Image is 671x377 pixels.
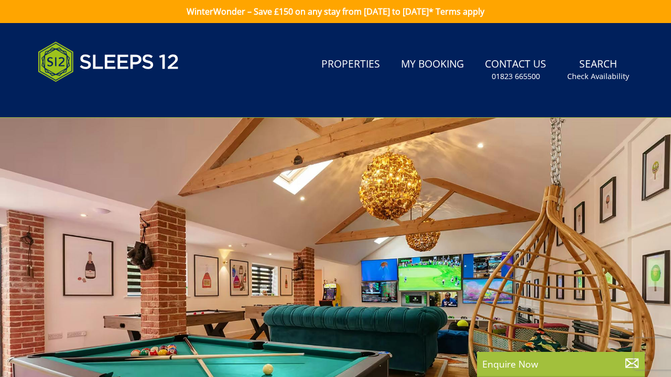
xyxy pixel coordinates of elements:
a: Contact Us01823 665500 [481,53,550,87]
img: Sleeps 12 [38,36,179,88]
p: Enquire Now [482,357,640,371]
a: Properties [317,53,384,76]
a: SearchCheck Availability [563,53,633,87]
a: My Booking [397,53,468,76]
iframe: Customer reviews powered by Trustpilot [33,94,143,103]
small: 01823 665500 [492,71,540,82]
small: Check Availability [567,71,629,82]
